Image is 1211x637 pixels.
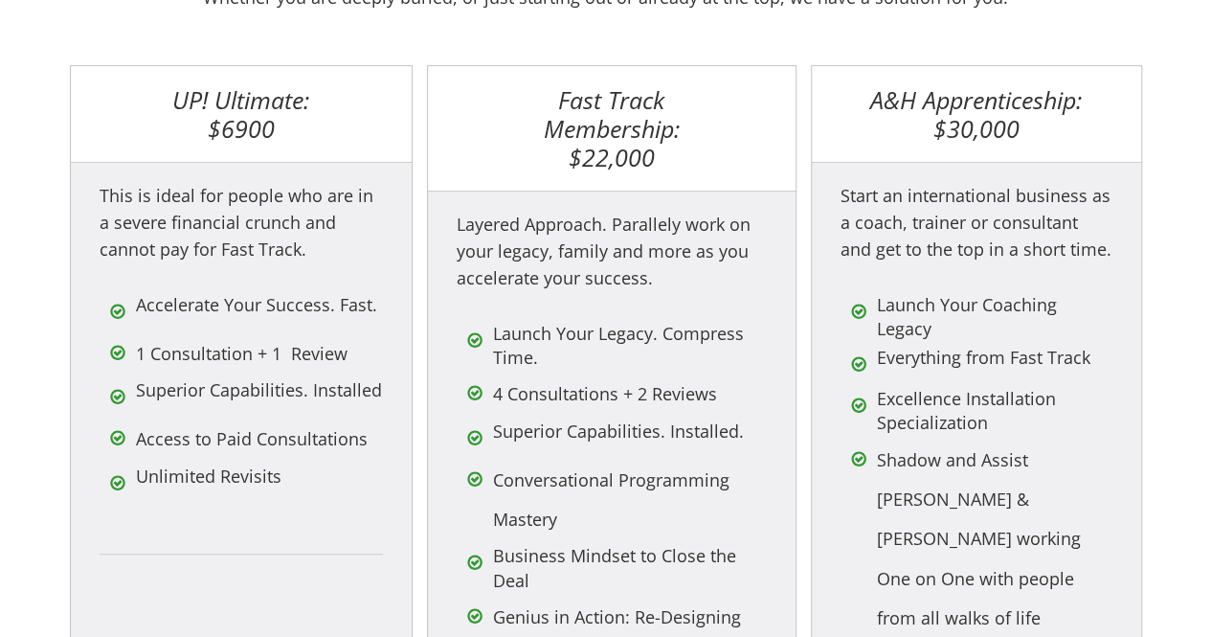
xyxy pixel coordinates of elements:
[136,465,281,489] span: Unlimited Revisits
[136,420,368,459] span: Access to Paid Consultations
[493,461,767,540] span: Conversational Programming Mastery
[136,378,382,402] span: Superior Capabilities. Installed
[841,183,1112,263] p: Start an international business as a coach, trainer or consultant and get to the top in a short t...
[933,112,1020,145] span: $30,000
[493,544,767,592] span: Business Mindset to Close the Deal
[493,322,767,370] span: Launch Your Legacy. Compress Time.
[493,420,744,444] span: Superior Capabilities. Installed.
[877,346,1090,370] span: Everything from Fast Track
[870,83,1082,116] span: A&H Apprenticeship:
[558,83,664,116] span: Fast Track
[136,334,348,374] span: 1 Consultation + 1 Review
[172,83,309,116] span: uP! Ultimate:
[493,375,717,414] span: 4 Consultations + 2 Reviews
[569,141,655,173] span: $22,000
[877,293,1112,341] span: Launch Your Coaching Legacy
[457,212,767,292] p: Layered Approach. Parallely work on your legacy, family and more as you accelerate your success.
[136,293,377,317] span: Accelerate Your Success. Fast.
[100,183,383,263] p: This is ideal for people who are in a severe financial crunch and cannot pay for Fast Track.
[544,112,680,145] span: Membership:
[208,112,275,145] span: $6900
[877,387,1112,435] span: Excellence Installation Specialization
